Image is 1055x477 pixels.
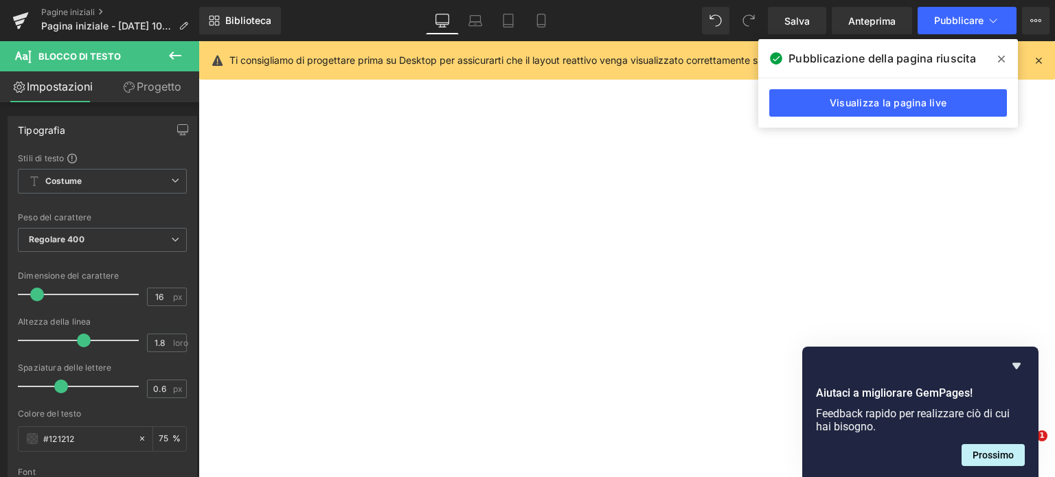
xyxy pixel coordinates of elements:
font: Costume [45,176,82,186]
a: Nuova Biblioteca [199,7,281,34]
button: Di più [1022,7,1050,34]
font: Stili di testo [18,153,65,163]
button: Pubblicare [918,7,1017,34]
font: 1 [1039,431,1045,440]
font: Colore del testo [18,408,81,419]
font: Pubblicazione della pagina riuscita [789,51,976,65]
font: Tipografia [18,124,65,136]
font: loro [173,338,188,348]
font: px [173,384,183,394]
button: Nascondi sondaggio [1008,358,1025,374]
font: Salva [784,15,810,27]
font: px [173,292,183,302]
font: Feedback rapido per realizzare ciò di cui hai bisogno. [816,407,1010,433]
font: Biblioteca [225,14,271,26]
h2: Aiutaci a migliorare GemPages! [816,385,1025,402]
font: Prossimo [973,450,1014,461]
a: Visualizza la pagina live [769,89,1007,117]
div: Aiutaci a migliorare GemPages! [816,358,1025,466]
button: Disfare [702,7,729,34]
button: Rifare [735,7,762,34]
font: Impostazioni [27,80,93,93]
font: Font [18,467,36,477]
font: Regolare 400 [29,234,84,244]
font: Pagine iniziali [41,7,95,17]
input: Colore [43,431,131,446]
a: Progetto [102,71,202,102]
font: Altezza della linea [18,316,91,327]
font: Peso del carattere [18,212,91,222]
font: Ti consigliamo di progettare prima su Desktop per assicurarti che il layout reattivo venga visual... [229,54,907,66]
font: Visualizza la pagina live [830,97,946,108]
a: Pagine iniziali [41,7,199,18]
font: Pubblicare [934,14,984,26]
font: Spaziatura delle lettere [18,362,111,373]
a: Tavoletta [492,7,525,34]
a: Anteprima [832,7,912,34]
font: Pagina iniziale - [DATE] 10:18:26 [41,20,190,32]
font: % [172,433,181,443]
font: Anteprima [848,15,896,27]
font: Aiutaci a migliorare GemPages! [816,386,973,399]
font: Progetto [137,80,181,93]
font: Blocco di testo [38,51,121,62]
button: Domanda successiva [962,444,1025,466]
a: Mobile [525,7,558,34]
a: Computer portatile [459,7,492,34]
font: Dimensione del carattere [18,270,119,281]
a: Scrivania [426,7,459,34]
